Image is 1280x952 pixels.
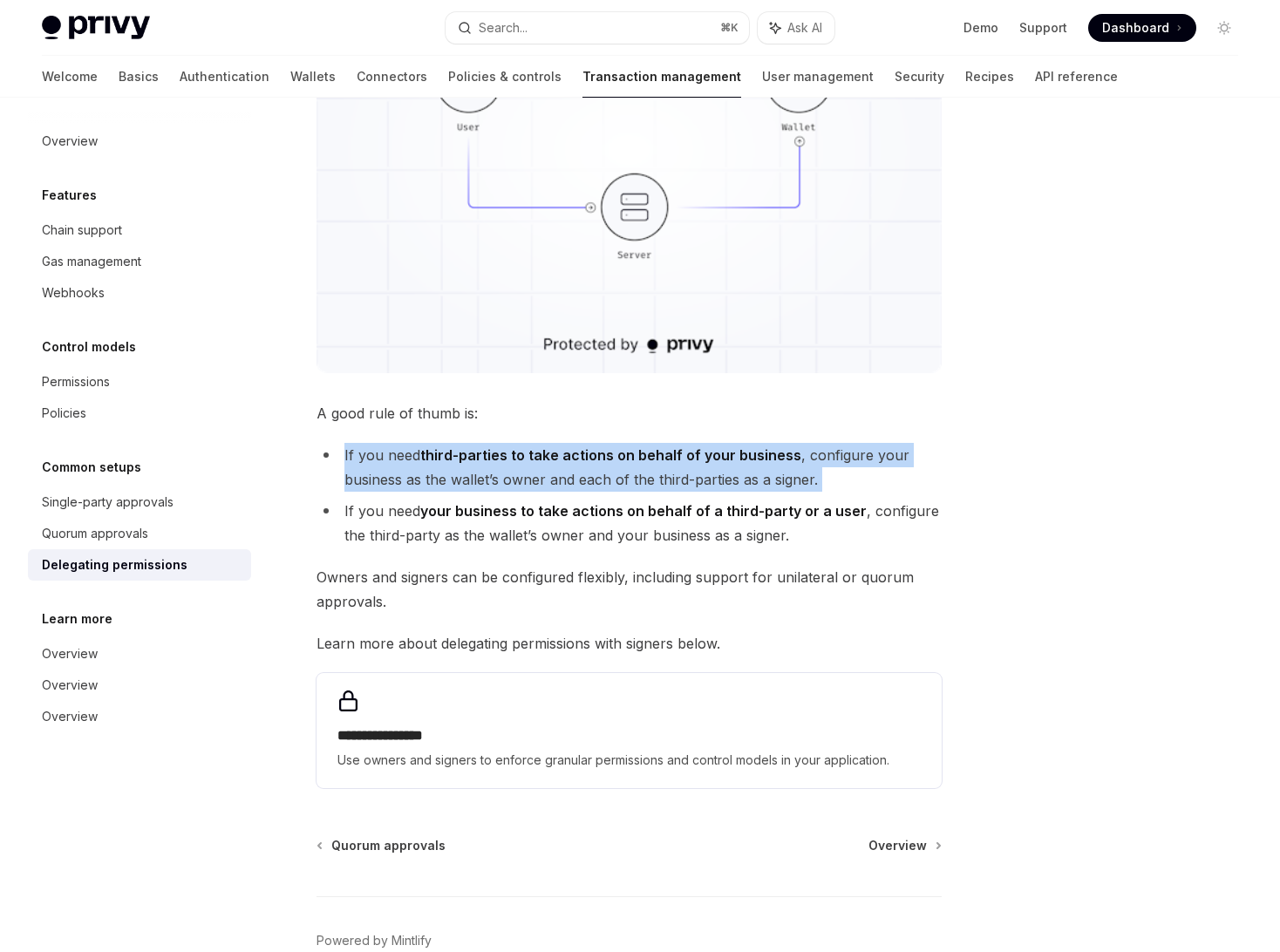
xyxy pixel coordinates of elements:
[446,12,750,44] button: Search...⌘K
[317,499,942,547] li: If you need , configure the third-party as the wallet’s owner and your business as a signer.
[42,220,122,241] div: Chain support
[758,12,834,44] button: Ask AI
[963,19,998,37] a: Demo
[42,56,98,98] a: Welcome
[42,185,97,206] h5: Features
[28,701,251,732] a: Overview
[582,56,741,98] a: Transaction management
[290,56,336,98] a: Wallets
[42,282,105,303] div: Webhooks
[42,523,148,544] div: Quorum approvals
[28,518,251,549] a: Quorum approvals
[42,251,141,272] div: Gas management
[337,750,921,771] span: Use owners and signers to enforce granular permissions and control models in your application.
[868,837,940,854] a: Overview
[1019,19,1067,37] a: Support
[42,403,86,424] div: Policies
[28,486,251,518] a: Single-party approvals
[357,56,427,98] a: Connectors
[42,706,98,727] div: Overview
[119,56,159,98] a: Basics
[965,56,1014,98] a: Recipes
[28,549,251,581] a: Delegating permissions
[28,398,251,429] a: Policies
[42,492,174,513] div: Single-party approvals
[720,21,739,35] span: ⌘ K
[317,631,942,656] span: Learn more about delegating permissions with signers below.
[1088,14,1196,42] a: Dashboard
[1210,14,1238,42] button: Toggle dark mode
[479,17,528,38] div: Search...
[317,443,942,492] li: If you need , configure your business as the wallet’s owner and each of the third-parties as a si...
[28,277,251,309] a: Webhooks
[42,457,141,478] h5: Common setups
[28,126,251,157] a: Overview
[317,401,942,425] span: A good rule of thumb is:
[317,565,942,614] span: Owners and signers can be configured flexibly, including support for unilateral or quorum approvals.
[318,837,446,854] a: Quorum approvals
[868,837,927,854] span: Overview
[42,643,98,664] div: Overview
[28,366,251,398] a: Permissions
[42,131,98,152] div: Overview
[1102,19,1169,37] span: Dashboard
[42,675,98,696] div: Overview
[28,638,251,670] a: Overview
[420,502,867,520] strong: your business to take actions on behalf of a third-party or a user
[180,56,269,98] a: Authentication
[762,56,874,98] a: User management
[42,609,112,629] h5: Learn more
[28,246,251,277] a: Gas management
[28,670,251,701] a: Overview
[317,932,432,949] a: Powered by Mintlify
[28,214,251,246] a: Chain support
[1035,56,1118,98] a: API reference
[42,554,187,575] div: Delegating permissions
[420,446,801,464] strong: third-parties to take actions on behalf of your business
[787,19,822,37] span: Ask AI
[448,56,562,98] a: Policies & controls
[42,337,136,357] h5: Control models
[42,371,110,392] div: Permissions
[317,673,942,788] a: **** **** **** *Use owners and signers to enforce granular permissions and control models in your...
[331,837,446,854] span: Quorum approvals
[42,16,150,40] img: light logo
[895,56,944,98] a: Security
